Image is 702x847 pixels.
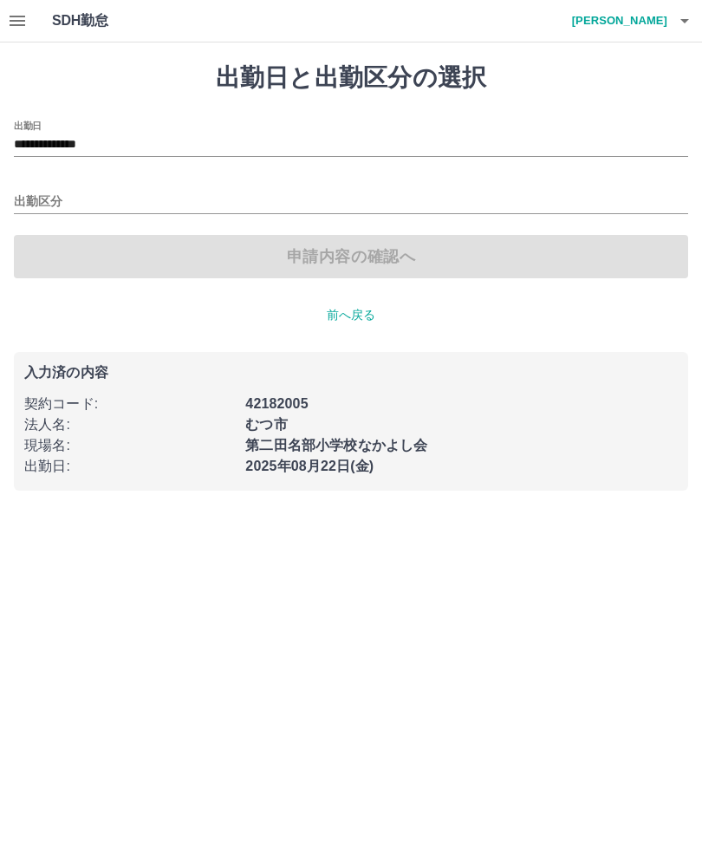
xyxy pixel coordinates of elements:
label: 出勤日 [14,119,42,132]
p: 入力済の内容 [24,366,678,380]
p: 前へ戻る [14,306,688,324]
b: 42182005 [245,396,308,411]
p: 契約コード : [24,394,235,414]
p: 法人名 : [24,414,235,435]
p: 出勤日 : [24,456,235,477]
p: 現場名 : [24,435,235,456]
h1: 出勤日と出勤区分の選択 [14,63,688,93]
b: 2025年08月22日(金) [245,459,374,473]
b: 第二田名部小学校なかよし会 [245,438,427,453]
b: むつ市 [245,417,287,432]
